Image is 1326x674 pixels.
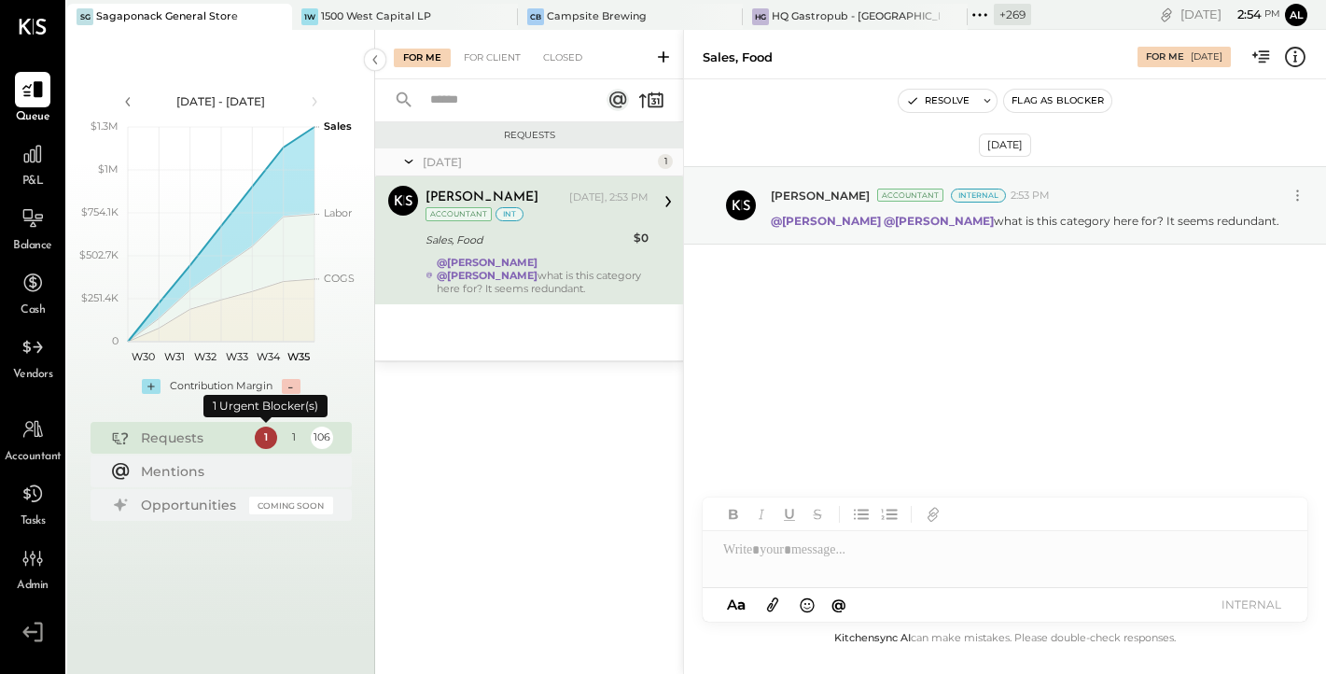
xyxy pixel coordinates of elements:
text: 0 [112,334,119,347]
div: [DATE] [1180,6,1280,23]
div: 1 [255,427,277,449]
text: W31 [164,350,185,363]
div: [DATE] [1191,50,1222,63]
button: Ordered List [877,502,901,527]
button: Flag as Blocker [1004,90,1111,112]
strong: @[PERSON_NAME] [437,269,537,282]
div: HQ Gastropub - [GEOGRAPHIC_DATA][PERSON_NAME] [772,9,940,24]
button: INTERNAL [1214,592,1289,617]
button: Strikethrough [805,502,830,527]
div: Requests [141,428,245,447]
div: Coming Soon [249,497,333,514]
text: W33 [225,350,247,363]
div: Sagaponack General Store [96,9,238,24]
button: Bold [721,502,746,527]
div: - [282,379,300,394]
div: Accountant [877,189,943,202]
div: Contribution Margin [170,379,272,394]
span: Queue [16,109,50,126]
text: W30 [132,350,155,363]
p: what is this category here for? It seems redundant. [771,213,1279,229]
div: SG [77,8,93,25]
strong: @[PERSON_NAME] [771,214,881,228]
span: Tasks [21,513,46,530]
span: a [737,596,746,613]
div: Sales, Food [426,231,628,249]
div: 1 Urgent Blocker(s) [203,395,328,417]
a: Tasks [1,476,64,530]
a: Balance [1,201,64,255]
div: For Client [454,49,530,67]
span: [PERSON_NAME] [771,188,870,204]
span: Admin [17,578,49,595]
div: [PERSON_NAME] [426,189,538,207]
div: 1500 West Capital LP [321,9,431,24]
div: + 269 [994,4,1031,25]
div: [DATE] - [DATE] [142,93,300,109]
div: + [142,379,161,394]
text: W32 [194,350,216,363]
div: 106 [311,427,333,449]
span: 2:53 PM [1011,189,1050,204]
text: $502.7K [79,248,119,261]
div: For Me [394,49,451,67]
text: W35 [287,350,310,363]
a: Accountant [1,412,64,466]
text: $251.4K [81,291,119,304]
text: Labor [324,206,352,219]
div: Requests [384,129,674,142]
strong: @[PERSON_NAME] [437,256,537,269]
button: @ [826,593,852,616]
span: P&L [22,174,44,190]
button: Aa [721,595,751,615]
button: Italic [749,502,774,527]
div: [DATE] [979,133,1031,157]
text: $1M [98,162,119,176]
a: P&L [1,136,64,190]
div: Campsite Brewing [547,9,647,24]
span: Accountant [5,449,62,466]
a: Cash [1,265,64,319]
div: $0 [634,229,649,247]
span: Balance [13,238,52,255]
span: Vendors [13,367,53,384]
span: Cash [21,302,45,319]
div: 1 [283,427,305,449]
div: int [496,207,523,221]
div: Accountant [426,207,492,221]
div: [DATE], 2:53 PM [569,190,649,205]
text: Sales [324,119,352,133]
strong: @[PERSON_NAME] [884,214,994,228]
div: [DATE] [423,154,653,170]
div: For Me [1146,50,1184,63]
text: W34 [256,350,280,363]
div: Opportunities [141,496,240,514]
div: Closed [534,49,592,67]
a: Vendors [1,330,64,384]
div: Mentions [141,462,324,481]
span: 2 : 54 [1224,6,1262,23]
text: $754.1K [81,205,119,218]
div: what is this category here for? It seems redundant. [437,256,649,295]
div: HG [752,8,769,25]
span: @ [831,596,846,613]
div: Internal [951,189,1006,203]
text: $1.3M [91,119,119,133]
div: 1W [301,8,318,25]
button: Add URL [921,502,945,527]
a: Admin [1,541,64,595]
div: Sales, Food [703,49,773,66]
div: 1 [658,154,673,169]
text: COGS [324,272,355,285]
div: copy link [1157,5,1176,24]
button: Unordered List [849,502,873,527]
a: Queue [1,72,64,126]
div: CB [527,8,544,25]
button: Al [1285,4,1307,26]
button: Resolve [899,90,977,112]
button: Underline [777,502,802,527]
span: pm [1264,7,1280,21]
